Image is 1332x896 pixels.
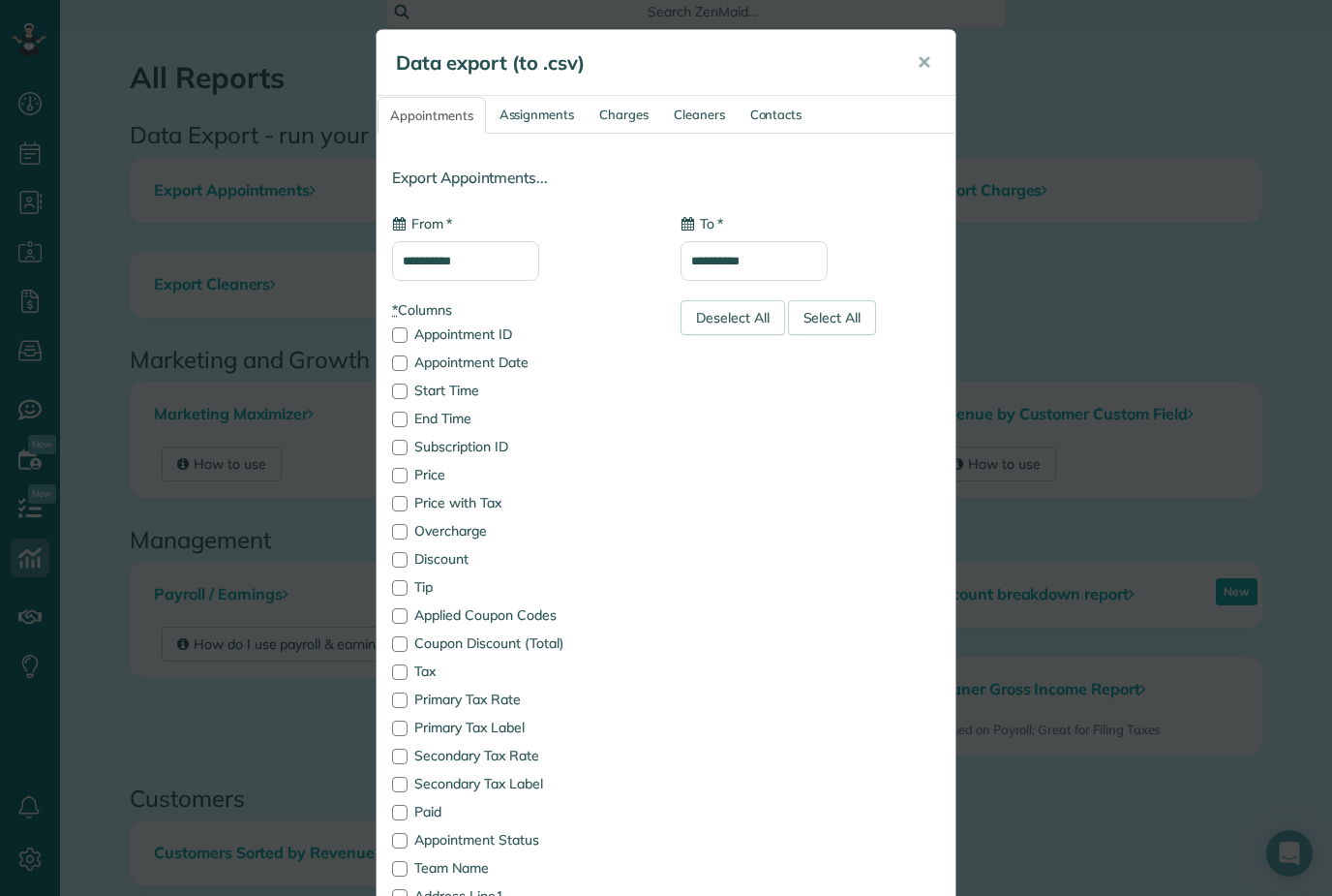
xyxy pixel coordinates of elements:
label: Paid [392,805,651,819]
label: Secondary Tax Label [392,777,651,790]
label: Appointment Date [392,355,651,369]
a: Cleaners [662,97,737,133]
div: Select All [788,300,877,335]
span: ✕ [917,51,931,74]
h5: Data export (to .csv) [396,49,890,77]
a: Charges [588,97,660,133]
label: Price with Tax [392,496,651,510]
label: Team Name [392,861,651,875]
label: Price [392,468,651,481]
label: From [392,214,452,233]
label: To [681,214,723,233]
label: Start Time [392,384,651,397]
label: Applied Coupon Codes [392,608,651,622]
a: Assignments [488,97,587,133]
label: Overcharge [392,524,651,538]
label: Tip [392,580,651,594]
label: Coupon Discount (Total) [392,636,651,650]
label: Columns [392,300,651,320]
label: Discount [392,552,651,566]
label: Secondary Tax Rate [392,749,651,762]
div: Deselect All [681,300,785,335]
a: Appointments [378,97,486,134]
label: End Time [392,412,651,425]
label: Tax [392,664,651,678]
a: Contacts [739,97,814,133]
label: Primary Tax Label [392,721,651,734]
h4: Export Appointments... [392,170,940,186]
label: Primary Tax Rate [392,693,651,706]
label: Appointment ID [392,327,651,341]
label: Subscription ID [392,440,651,453]
label: Appointment Status [392,833,651,847]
